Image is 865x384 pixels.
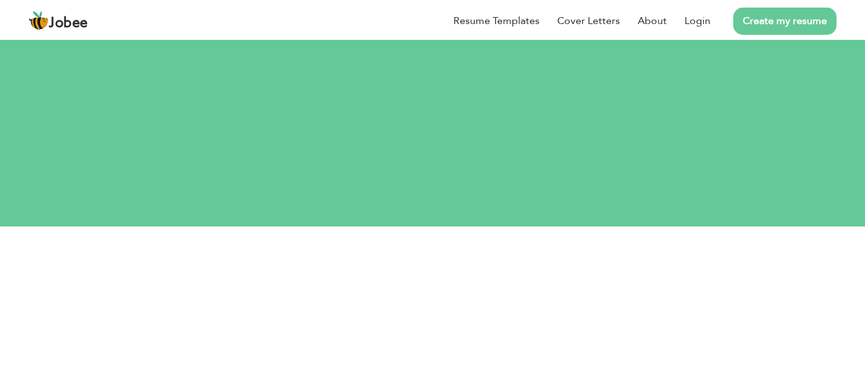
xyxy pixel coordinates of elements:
a: Cover Letters [557,13,620,28]
span: Jobee [49,16,88,30]
a: Resume Templates [453,13,540,28]
a: Jobee [28,11,88,31]
a: Login [685,13,710,28]
img: jobee.io [28,11,49,31]
a: About [638,13,667,28]
a: Create my resume [733,8,837,35]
